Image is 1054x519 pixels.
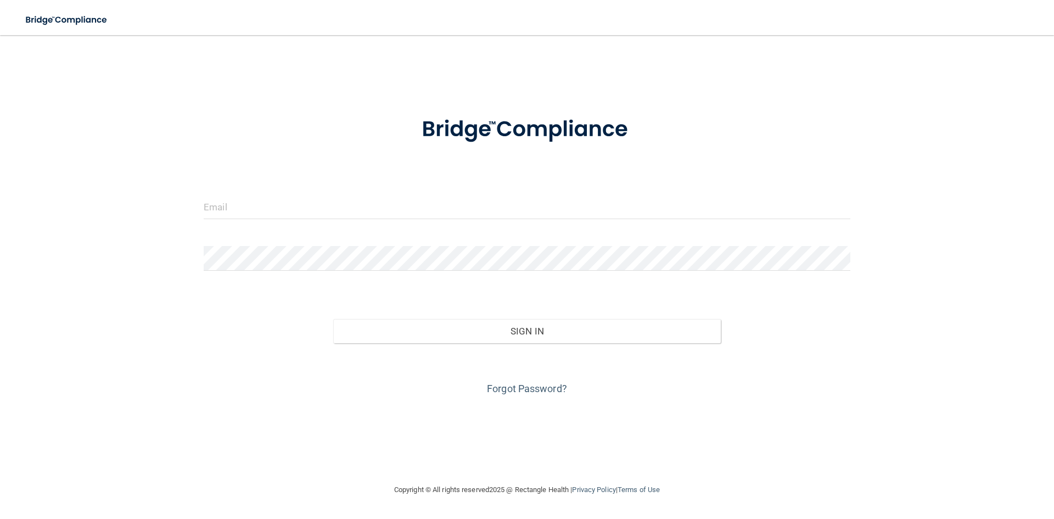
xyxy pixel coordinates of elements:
[204,194,850,219] input: Email
[572,485,615,494] a: Privacy Policy
[487,383,567,394] a: Forgot Password?
[618,485,660,494] a: Terms of Use
[399,101,655,158] img: bridge_compliance_login_screen.278c3ca4.svg
[333,319,721,343] button: Sign In
[327,472,727,507] div: Copyright © All rights reserved 2025 @ Rectangle Health | |
[16,9,117,31] img: bridge_compliance_login_screen.278c3ca4.svg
